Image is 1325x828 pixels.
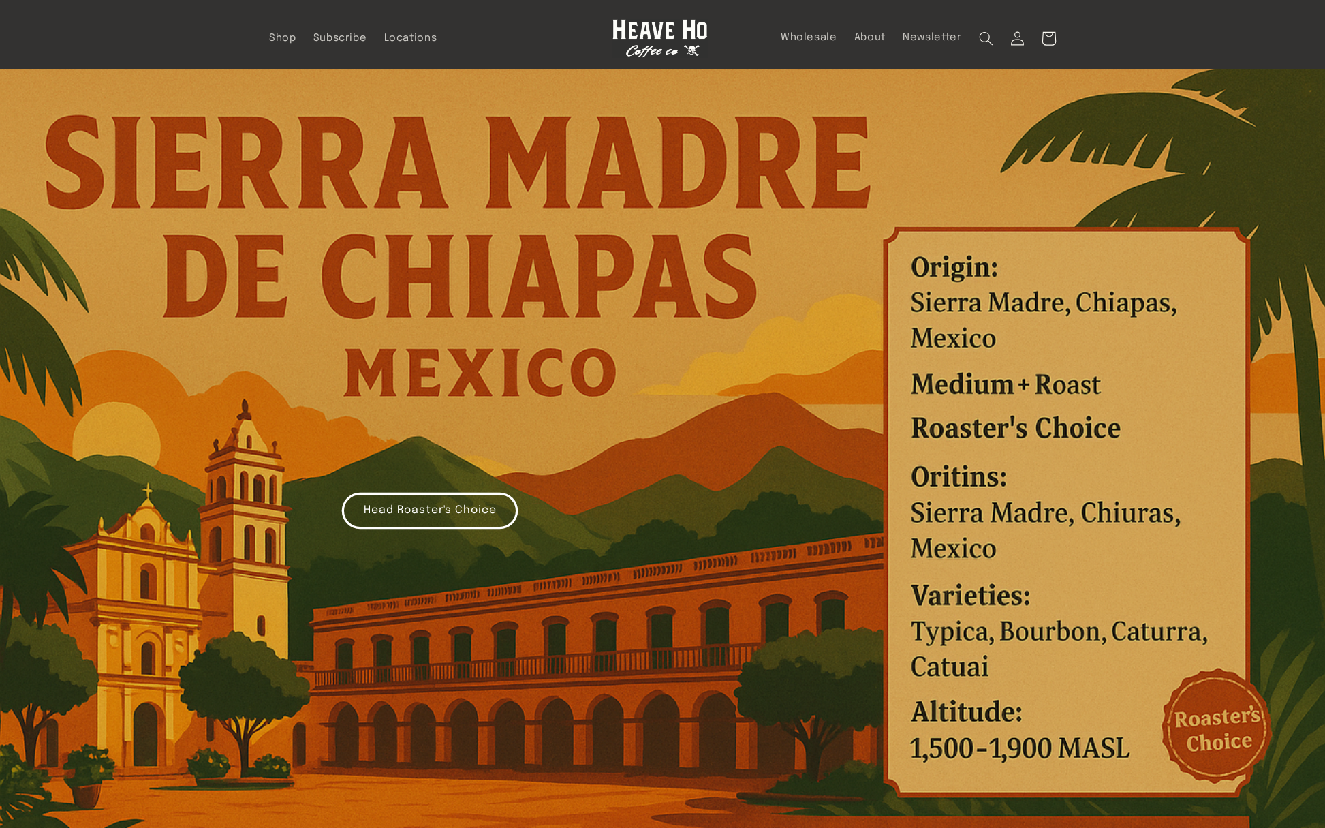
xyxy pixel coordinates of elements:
span: About [854,31,886,44]
a: Newsletter [894,22,971,52]
a: Head Roaster's Choice [342,493,518,529]
span: Newsletter [903,31,961,44]
span: Wholesale [781,31,837,44]
a: Shop [260,23,305,53]
a: Subscribe [305,23,375,53]
span: Shop [269,32,296,45]
summary: Search [970,22,1001,54]
span: Locations [384,32,437,45]
img: Heave Ho Coffee Co [612,19,708,58]
a: Locations [375,23,446,53]
a: Wholesale [772,22,845,52]
span: Subscribe [313,32,367,45]
a: About [845,22,894,52]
